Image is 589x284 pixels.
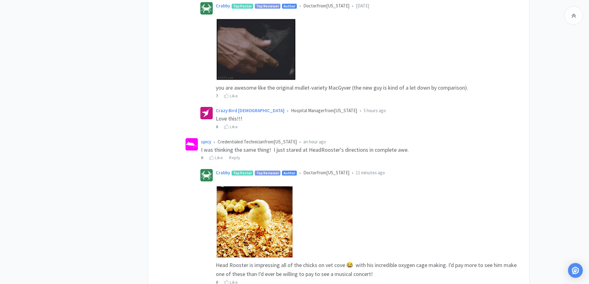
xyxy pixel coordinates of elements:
[224,123,238,130] div: Like
[232,4,253,8] span: Top Poster
[303,139,326,145] span: an hour ago
[356,3,369,9] span: [DATE]
[216,261,518,278] span: Head Rooster is impressing all of the chicks on vet cove 😂 with his incredible oxygen cage making...
[282,4,297,8] span: Author
[356,170,385,176] span: 11 minutes ago
[299,139,301,145] span: •
[216,18,296,81] img: giphy.gif
[232,171,253,175] span: Top Poster
[216,115,242,122] span: Love this!!!
[224,92,238,99] div: Like
[201,138,522,146] div: Credentialed Technician from [US_STATE]
[229,154,241,161] div: Reply
[364,108,386,113] span: 5 hours ago
[201,139,211,145] a: spicy
[216,124,218,129] strong: 0
[216,169,522,176] div: Doctor from [US_STATE]
[255,171,280,175] span: Top Reviewer
[216,2,522,10] div: Doctor from [US_STATE]
[282,171,297,175] span: Author
[352,170,353,176] span: •
[216,170,230,176] a: Crabby
[216,107,522,114] div: Hospital Manager from [US_STATE]
[299,170,301,176] span: •
[216,108,284,113] a: Crazy Bird [DEMOGRAPHIC_DATA]
[287,108,288,113] span: •
[360,108,361,113] span: •
[568,263,583,278] div: Open Intercom Messenger
[201,155,203,160] strong: 0
[216,185,293,258] img: giphy.gif
[299,3,301,9] span: •
[216,93,218,99] strong: 7
[209,154,223,161] div: Like
[214,139,215,145] span: •
[216,84,468,91] span: you are awesome like the original mullet-variety MacGyver (the new guy is kind of a let down by c...
[216,3,230,9] a: Crabby
[255,4,280,8] span: Top Reviewer
[352,3,353,9] span: •
[201,146,409,153] span: I was thinking the same thing! I just stared at HeadRooster's directions in complete awe.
